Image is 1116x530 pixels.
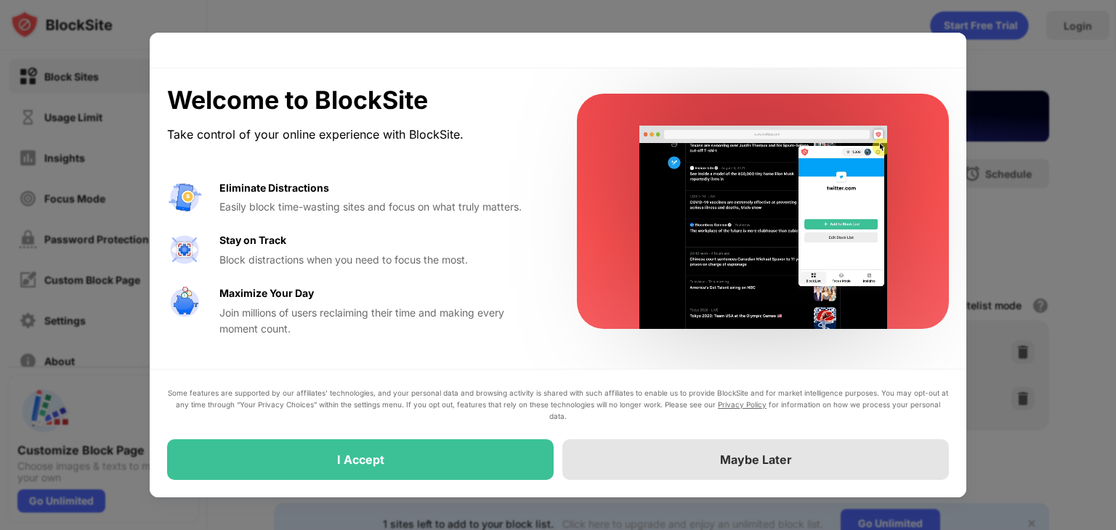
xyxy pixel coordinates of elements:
img: value-focus.svg [167,232,202,267]
div: I Accept [337,452,384,467]
div: Join millions of users reclaiming their time and making every moment count. [219,305,542,338]
div: Maybe Later [720,452,792,467]
div: Some features are supported by our affiliates’ technologies, and your personal data and browsing ... [167,387,949,422]
div: Welcome to BlockSite [167,86,542,115]
div: Stay on Track [219,232,286,248]
img: value-safe-time.svg [167,285,202,320]
div: Eliminate Distractions [219,180,329,196]
div: Block distractions when you need to focus the most. [219,252,542,268]
img: value-avoid-distractions.svg [167,180,202,215]
div: Maximize Your Day [219,285,314,301]
a: Privacy Policy [718,400,767,409]
div: Take control of your online experience with BlockSite. [167,124,542,145]
div: Easily block time-wasting sites and focus on what truly matters. [219,199,542,215]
